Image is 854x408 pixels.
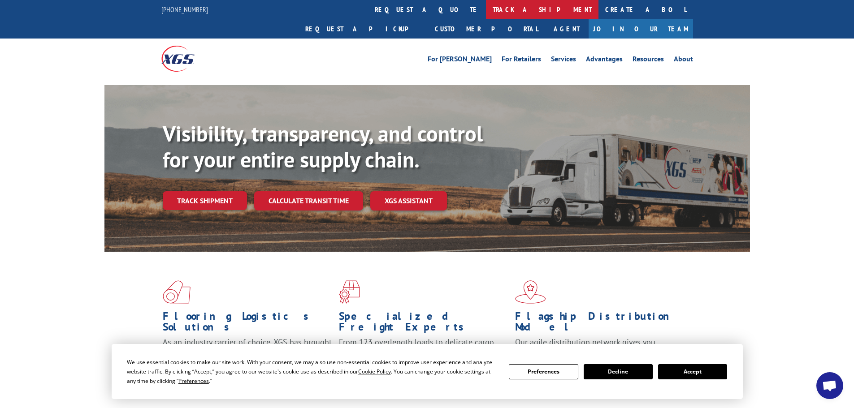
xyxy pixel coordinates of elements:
[299,19,428,39] a: Request a pickup
[586,56,623,65] a: Advantages
[816,372,843,399] div: Open chat
[428,19,545,39] a: Customer Portal
[163,120,483,173] b: Visibility, transparency, and control for your entire supply chain.
[515,337,680,358] span: Our agile distribution network gives you nationwide inventory management on demand.
[163,280,191,304] img: xgs-icon-total-supply-chain-intelligence-red
[589,19,693,39] a: Join Our Team
[112,344,743,399] div: Cookie Consent Prompt
[178,377,209,385] span: Preferences
[584,364,653,379] button: Decline
[551,56,576,65] a: Services
[163,191,247,210] a: Track shipment
[358,368,391,375] span: Cookie Policy
[509,364,578,379] button: Preferences
[428,56,492,65] a: For [PERSON_NAME]
[339,337,508,377] p: From 123 overlength loads to delicate cargo, our experienced staff knows the best way to move you...
[370,191,447,210] a: XGS ASSISTANT
[339,311,508,337] h1: Specialized Freight Experts
[163,337,332,369] span: As an industry carrier of choice, XGS has brought innovation and dedication to flooring logistics...
[515,311,685,337] h1: Flagship Distribution Model
[161,5,208,14] a: [PHONE_NUMBER]
[674,56,693,65] a: About
[515,280,546,304] img: xgs-icon-flagship-distribution-model-red
[545,19,589,39] a: Agent
[339,280,360,304] img: xgs-icon-focused-on-flooring-red
[127,357,498,386] div: We use essential cookies to make our site work. With your consent, we may also use non-essential ...
[254,191,363,210] a: Calculate transit time
[163,311,332,337] h1: Flooring Logistics Solutions
[658,364,727,379] button: Accept
[633,56,664,65] a: Resources
[502,56,541,65] a: For Retailers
